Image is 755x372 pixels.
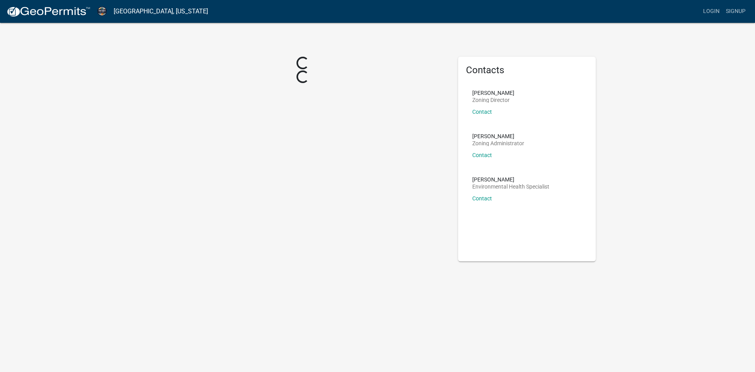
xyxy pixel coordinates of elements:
h5: Contacts [466,65,588,76]
p: Zoning Administrator [472,141,524,146]
p: Environmental Health Specialist [472,184,549,189]
a: Signup [723,4,749,19]
a: Contact [472,152,492,158]
p: [PERSON_NAME] [472,177,549,182]
a: Contact [472,195,492,202]
p: [PERSON_NAME] [472,133,524,139]
img: Warren County, Iowa [97,6,107,17]
a: Login [700,4,723,19]
p: [PERSON_NAME] [472,90,514,96]
p: Zoning Director [472,97,514,103]
a: [GEOGRAPHIC_DATA], [US_STATE] [114,5,208,18]
a: Contact [472,109,492,115]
